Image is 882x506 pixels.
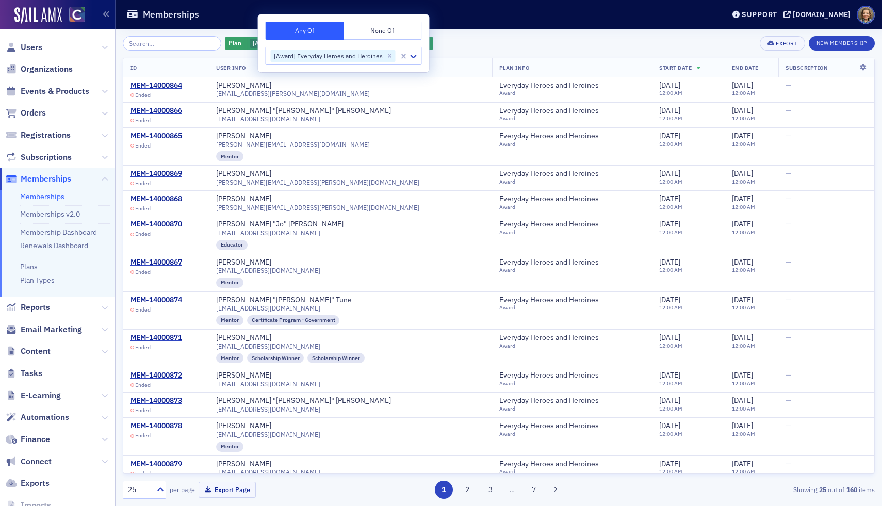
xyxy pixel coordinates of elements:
a: [PERSON_NAME] "Jo" [PERSON_NAME] [216,220,344,229]
a: Exports [6,478,50,489]
div: Mentor [216,315,243,325]
img: SailAMX [69,7,85,23]
div: Award [499,178,608,185]
time: 12:00 AM [732,89,755,96]
time: 12:00 AM [732,342,755,349]
span: Plan [228,39,241,47]
div: Support [742,10,777,19]
span: [DATE] [732,80,753,90]
div: [PERSON_NAME] [216,333,271,342]
span: — [786,295,791,304]
span: Ended [135,180,151,187]
span: [DATE] [732,459,753,468]
span: [PERSON_NAME][EMAIL_ADDRESS][DOMAIN_NAME] [216,141,370,149]
a: Events & Products [6,86,89,97]
div: Mentor [216,442,243,452]
div: Certificate Program - Government [247,315,340,325]
div: [PERSON_NAME] [216,421,271,431]
div: Scholarship Winner [307,353,365,363]
button: [DOMAIN_NAME] [783,11,854,18]
div: Export [776,41,797,46]
div: Award [499,380,608,387]
span: [DATE] [659,421,680,430]
span: Ended [135,142,151,149]
a: Connect [6,456,52,467]
a: New Membership [809,38,875,47]
span: Profile [857,6,875,24]
span: [DATE] [732,219,753,228]
span: [DATE] [659,169,680,178]
button: New Membership [809,36,875,51]
span: Organizations [21,63,73,75]
div: [PERSON_NAME] [216,132,271,141]
span: Tasks [21,368,42,379]
a: [PERSON_NAME] "[PERSON_NAME]" [PERSON_NAME] [216,106,391,116]
a: Everyday Heroes and Heroines [499,396,608,405]
span: [DATE] [659,370,680,380]
a: [PERSON_NAME] [216,371,271,380]
time: 12:00 AM [659,178,682,185]
div: [Award] Everyday Heroes and Heroines [271,50,384,62]
span: Users [21,42,42,53]
span: Ended [135,470,151,477]
div: MEM-14000879 [130,460,182,469]
a: Everyday Heroes and Heroines [499,106,608,116]
span: Finance [21,434,50,445]
a: E-Learning [6,390,61,401]
span: Registrations [21,129,71,141]
div: Award [499,468,608,475]
span: [EMAIL_ADDRESS][DOMAIN_NAME] [216,342,320,350]
a: Finance [6,434,50,445]
div: MEM-14000872 [130,371,182,380]
a: MEM-14000864 [130,81,182,90]
span: — [786,194,791,203]
div: Award [499,141,608,148]
div: [PERSON_NAME] "[PERSON_NAME]" Tune [216,296,352,305]
a: Tasks [6,368,42,379]
span: Ended [135,344,151,351]
span: Ended [135,432,151,439]
time: 12:00 AM [659,89,682,96]
span: User Info [216,64,246,71]
button: 2 [458,481,476,499]
div: MEM-14000869 [130,169,182,178]
span: Ended [135,269,151,275]
span: [DATE] [732,131,753,140]
span: — [786,131,791,140]
span: Plan Info [499,64,530,71]
span: [EMAIL_ADDRESS][PERSON_NAME][DOMAIN_NAME] [216,90,370,97]
span: Ended [135,382,151,388]
span: [EMAIL_ADDRESS][DOMAIN_NAME] [216,380,320,388]
time: 12:00 AM [732,380,755,387]
a: MEM-14000865 [130,132,182,141]
span: — [786,370,791,380]
a: Everyday Heroes and Heroines [499,258,608,267]
a: Orders [6,107,46,119]
span: [EMAIL_ADDRESS][DOMAIN_NAME] [216,304,320,312]
span: [DATE] [732,396,753,405]
span: Content [21,346,51,357]
span: — [786,80,791,90]
span: [EMAIL_ADDRESS][DOMAIN_NAME] [216,468,320,476]
div: MEM-14000866 [130,106,182,116]
span: — [786,459,791,468]
a: Email Marketing [6,324,82,335]
a: [PERSON_NAME] [216,81,271,90]
label: per page [170,485,195,494]
a: Everyday Heroes and Heroines [499,460,608,469]
span: Ended [135,306,151,313]
a: [PERSON_NAME] [216,258,271,267]
div: Award [499,115,608,122]
a: Everyday Heroes and Heroines [499,81,608,90]
span: — [786,106,791,115]
span: Subscription [786,64,828,71]
a: Plan Types [20,275,55,285]
div: MEM-14000874 [130,296,182,305]
a: MEM-14000871 [130,333,182,342]
div: Scholarship Winner [247,353,304,363]
span: [EMAIL_ADDRESS][DOMAIN_NAME] [216,431,320,438]
button: 1 [435,481,453,499]
div: [PERSON_NAME] [216,460,271,469]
